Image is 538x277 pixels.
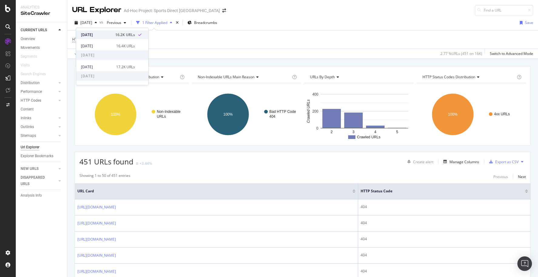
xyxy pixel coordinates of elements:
[21,97,57,104] a: HTTP Codes
[21,174,57,187] a: DISAPPEARED URLS
[81,64,113,70] div: [DATE]
[72,18,99,28] button: [DATE]
[487,49,533,59] button: Switch to Advanced Mode
[21,166,57,172] a: NEW URLS
[80,20,92,25] span: 2025 Sep. 22nd
[304,88,414,141] svg: A chart.
[77,188,351,194] span: URL Card
[21,124,34,130] div: Outlinks
[440,51,482,56] div: 2.77 % URLs ( 451 on 16K )
[494,112,510,116] text: 4xx URLs
[21,53,43,60] a: Segments
[21,71,52,77] a: Search Engines
[192,88,301,141] svg: A chart.
[21,144,39,150] div: Url Explorer
[21,62,30,69] div: Visits
[21,192,63,199] a: Analysis Info
[517,18,533,28] button: Save
[361,204,528,210] div: 404
[104,18,129,28] button: Previous
[449,159,479,164] div: Manage Columns
[405,157,433,167] button: Create alert
[124,8,220,14] div: Ad-Hoc Project: Sports Direct [GEOGRAPHIC_DATA]
[21,10,62,17] div: SiteCrawler
[413,159,433,164] div: Create alert
[21,174,51,187] div: DISAPPEARED URLS
[441,158,479,165] button: Manage Columns
[81,43,113,49] div: [DATE]
[111,112,120,117] text: 100%
[21,5,62,10] div: Analytics
[222,8,226,13] div: arrow-right-arrow-left
[21,144,63,150] a: Url Explorer
[310,74,335,79] span: URLs by Depth
[21,115,57,121] a: Inlinks
[21,27,57,33] a: CURRENT URLS
[115,32,135,38] div: 16.2K URLs
[72,49,90,59] button: Apply
[269,110,296,114] text: Bad HTTP Code
[99,19,104,25] span: vs
[421,72,516,82] h4: HTTP Status Codes Distribution
[79,88,189,141] svg: A chart.
[352,130,355,134] text: 3
[306,100,311,123] text: Crawled URLs
[21,27,47,33] div: CURRENT URLS
[21,45,40,51] div: Movements
[361,236,528,242] div: 404
[361,220,528,226] div: 404
[198,74,254,79] span: Non-Indexable URLs Main Reason
[312,109,318,113] text: 200
[21,153,53,159] div: Explorer Bookmarks
[475,5,533,15] input: Find a URL
[194,20,217,25] span: Breadcrumbs
[525,20,533,25] div: Save
[104,20,121,25] span: Previous
[417,88,526,141] svg: A chart.
[490,51,533,56] div: Switch to Advanced Mode
[21,153,63,159] a: Explorer Bookmarks
[269,114,275,119] text: 404
[79,173,130,180] div: Showing 1 to 50 of 451 entries
[518,173,526,180] button: Next
[21,89,57,95] a: Performance
[21,45,63,51] a: Movements
[21,106,63,113] a: Content
[142,20,167,25] div: 1 Filter Applied
[518,174,526,179] div: Next
[77,220,116,226] a: [URL][DOMAIN_NAME]
[72,5,121,15] div: URL Explorer
[76,71,148,81] span: [DATE]
[79,157,133,167] span: 451 URLs found
[21,62,36,69] a: Visits
[331,130,333,134] text: 2
[157,110,180,114] text: Non-Indexable
[223,112,233,117] text: 100%
[197,72,291,82] h4: Non-Indexable URLs Main Reason
[374,130,376,134] text: 4
[312,92,318,96] text: 400
[361,269,528,274] div: 404
[21,97,41,104] div: HTTP Codes
[357,135,380,139] text: Crawled URLs
[140,161,152,166] div: +3.44%
[136,163,138,164] img: Equal
[21,166,39,172] div: NEW URLS
[21,53,37,60] div: Segments
[495,159,519,164] div: Export as CSV
[21,106,34,113] div: Content
[448,112,457,117] text: 100%
[77,252,116,258] a: [URL][DOMAIN_NAME]
[21,80,40,86] div: Distribution
[316,126,318,130] text: 0
[487,157,519,167] button: Export as CSV
[21,192,42,199] div: Analysis Info
[493,174,508,179] div: Previous
[77,236,116,242] a: [URL][DOMAIN_NAME]
[21,115,31,121] div: Inlinks
[157,114,166,119] text: URLs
